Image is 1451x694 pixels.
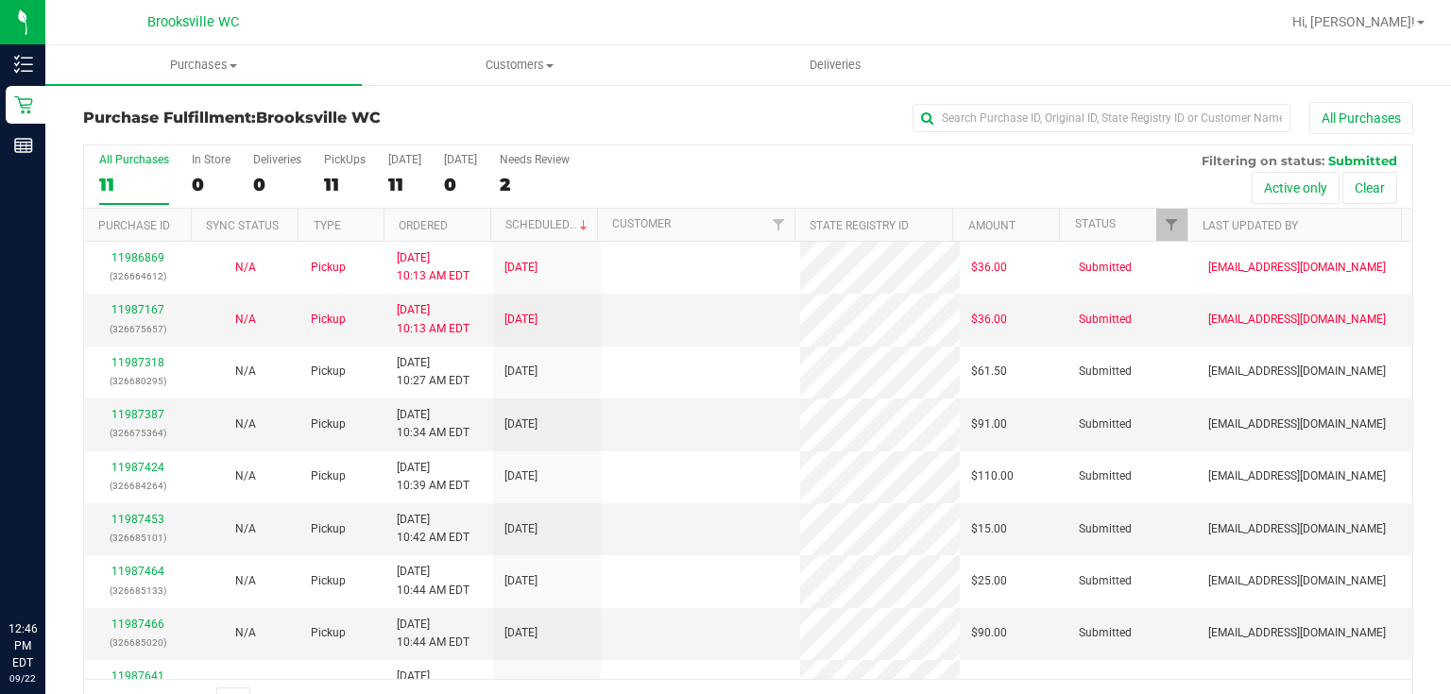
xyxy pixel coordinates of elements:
span: Submitted [1079,572,1132,590]
span: Pickup [311,363,346,381]
span: [EMAIL_ADDRESS][DOMAIN_NAME] [1208,415,1386,433]
div: PickUps [324,153,366,166]
span: Purchases [45,57,362,74]
a: Status [1075,217,1116,230]
span: Filtering on status: [1202,153,1324,168]
iframe: Resource center [19,543,76,600]
button: N/A [235,624,256,642]
span: Pickup [311,259,346,277]
div: 11 [324,174,366,195]
p: 09/22 [9,671,37,686]
button: N/A [235,259,256,277]
a: Ordered [399,219,448,232]
span: $91.00 [971,415,1007,433]
div: Deliveries [253,153,301,166]
p: (326685101) [95,529,180,547]
button: N/A [235,363,256,381]
span: Customers [363,57,677,74]
div: 0 [253,174,301,195]
span: [EMAIL_ADDRESS][DOMAIN_NAME] [1208,467,1386,485]
a: Customer [612,217,671,230]
span: Not Applicable [235,364,256,378]
span: [EMAIL_ADDRESS][DOMAIN_NAME] [1208,520,1386,538]
span: Pickup [311,467,346,485]
div: 0 [192,174,230,195]
span: Submitted [1328,153,1397,168]
p: (326680295) [95,372,180,390]
button: N/A [235,415,256,433]
span: Not Applicable [235,261,256,274]
inline-svg: Inventory [14,55,33,74]
span: [EMAIL_ADDRESS][DOMAIN_NAME] [1208,363,1386,381]
div: 0 [444,174,477,195]
span: Not Applicable [235,313,256,326]
span: Brooksville WC [256,109,381,127]
span: $25.00 [971,572,1007,590]
span: $36.00 [971,311,1007,329]
p: (326675657) [95,320,180,338]
p: (326685020) [95,634,180,652]
span: Submitted [1079,259,1132,277]
span: Pickup [311,311,346,329]
span: [DATE] 10:27 AM EDT [397,354,469,390]
div: 2 [500,174,570,195]
a: 11987453 [111,513,164,526]
div: 11 [388,174,421,195]
span: [DATE] [504,624,538,642]
a: Sync Status [206,219,279,232]
span: $61.50 [971,363,1007,381]
span: Deliveries [784,57,887,74]
span: [DATE] [504,363,538,381]
button: All Purchases [1309,102,1413,134]
div: In Store [192,153,230,166]
span: Pickup [311,520,346,538]
span: [EMAIL_ADDRESS][DOMAIN_NAME] [1208,311,1386,329]
span: [DATE] 10:13 AM EDT [397,301,469,337]
span: [DATE] 10:44 AM EDT [397,563,469,599]
a: 11987424 [111,461,164,474]
span: Submitted [1079,311,1132,329]
span: Submitted [1079,624,1132,642]
a: 11987641 [111,669,164,683]
span: Pickup [311,624,346,642]
span: $110.00 [971,467,1014,485]
span: $15.00 [971,520,1007,538]
span: [DATE] 10:13 AM EDT [397,249,469,285]
div: All Purchases [99,153,169,166]
button: N/A [235,311,256,329]
div: [DATE] [388,153,421,166]
h3: Purchase Fulfillment: [83,110,526,127]
button: Clear [1342,172,1397,204]
span: Brooksville WC [147,14,239,30]
span: Submitted [1079,363,1132,381]
span: Not Applicable [235,574,256,587]
span: [DATE] [504,311,538,329]
span: [DATE] [504,259,538,277]
span: Submitted [1079,467,1132,485]
inline-svg: Retail [14,95,33,114]
div: Needs Review [500,153,570,166]
a: Purchases [45,45,362,85]
span: Not Applicable [235,469,256,482]
a: Filter [763,209,794,241]
a: 11986869 [111,251,164,264]
a: Purchase ID [98,219,170,232]
span: $90.00 [971,624,1007,642]
input: Search Purchase ID, Original ID, State Registry ID or Customer Name... [913,104,1290,132]
button: N/A [235,572,256,590]
span: Pickup [311,572,346,590]
span: [DATE] 10:39 AM EDT [397,459,469,495]
span: [EMAIL_ADDRESS][DOMAIN_NAME] [1208,624,1386,642]
a: 11987464 [111,565,164,578]
a: Customers [362,45,678,85]
span: Not Applicable [235,522,256,535]
a: 11987466 [111,618,164,631]
inline-svg: Reports [14,136,33,155]
span: [EMAIL_ADDRESS][DOMAIN_NAME] [1208,572,1386,590]
span: [DATE] [504,467,538,485]
p: (326675364) [95,424,180,442]
div: [DATE] [444,153,477,166]
span: Not Applicable [235,626,256,639]
p: (326684264) [95,477,180,495]
span: [EMAIL_ADDRESS][DOMAIN_NAME] [1208,259,1386,277]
